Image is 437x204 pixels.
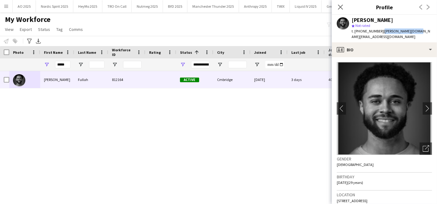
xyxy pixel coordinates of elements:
[355,23,370,28] span: Not rated
[2,25,16,33] a: View
[272,0,290,12] button: TWIX
[36,0,73,12] button: Nordic Spirit 2025
[217,50,224,55] span: City
[89,61,105,68] input: Last Name Filter Input
[69,27,83,32] span: Comms
[66,25,85,33] a: Comms
[35,37,42,45] app-action-btn: Export XLSX
[17,25,34,33] a: Export
[352,29,384,33] span: t. [PHONE_NUMBER]
[337,198,367,203] span: [STREET_ADDRESS]
[322,0,352,12] button: Genesis 2025
[20,27,32,32] span: Export
[332,3,437,11] h3: Profile
[288,71,325,88] div: 3 days
[78,62,84,67] button: Open Filter Menu
[337,192,432,198] h3: Location
[291,50,305,55] span: Last job
[13,74,25,87] img: Brima Fullah
[108,71,145,88] div: 812164
[149,50,161,55] span: Rating
[239,0,272,12] button: Anthropy 2025
[13,0,36,12] button: AO 2025
[13,50,24,55] span: Photo
[40,71,74,88] div: [PERSON_NAME]
[337,162,374,167] span: [DEMOGRAPHIC_DATA]
[55,61,71,68] input: First Name Filter Input
[44,50,63,55] span: First Name
[163,0,187,12] button: BYD 2025
[352,17,393,23] div: [PERSON_NAME]
[337,180,363,185] span: [DATE] (29 years)
[213,71,251,88] div: Cmbridge
[228,61,247,68] input: City Filter Input
[73,0,102,12] button: HeyMo 2025
[56,27,63,32] span: Tag
[337,62,432,155] img: Crew avatar or photo
[325,71,365,88] div: 40
[265,61,284,68] input: Joined Filter Input
[5,27,14,32] span: View
[180,62,186,67] button: Open Filter Menu
[78,50,96,55] span: Last Name
[254,62,260,67] button: Open Filter Menu
[74,71,108,88] div: Fullah
[180,50,192,55] span: Status
[112,48,134,57] span: Workforce ID
[123,61,142,68] input: Workforce ID Filter Input
[26,37,33,45] app-action-btn: Advanced filters
[328,48,354,57] span: Jobs (last 90 days)
[5,15,50,24] span: My Workforce
[254,50,266,55] span: Joined
[132,0,163,12] button: Nutmeg 2025
[337,156,432,162] h3: Gender
[332,42,437,57] div: Bio
[337,174,432,180] h3: Birthday
[38,27,50,32] span: Status
[102,0,132,12] button: TRO On Call
[420,142,432,155] div: Open photos pop-in
[290,0,322,12] button: Liquid IV 2025
[187,0,239,12] button: Manchester Thunder 2025
[180,78,199,82] span: Active
[54,25,65,33] a: Tag
[217,62,223,67] button: Open Filter Menu
[251,71,288,88] div: [DATE]
[112,62,118,67] button: Open Filter Menu
[352,29,430,39] span: | [PERSON_NAME][DOMAIN_NAME][EMAIL_ADDRESS][DOMAIN_NAME]
[44,62,49,67] button: Open Filter Menu
[36,25,53,33] a: Status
